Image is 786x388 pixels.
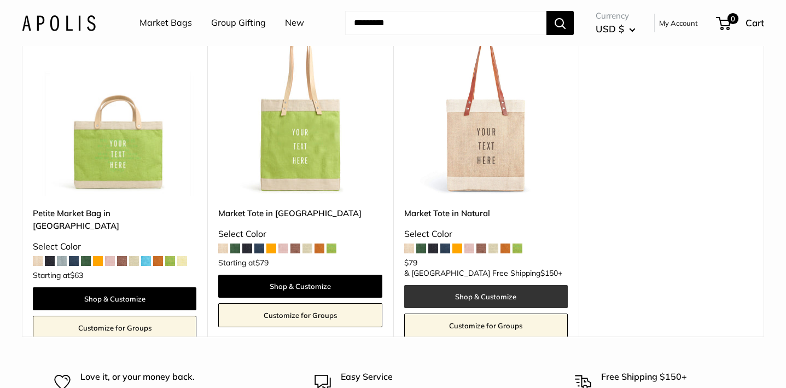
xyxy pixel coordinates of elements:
img: description_Make it yours with custom printed text. [404,32,568,196]
a: Petite Market Bag in [GEOGRAPHIC_DATA] [33,207,196,233]
div: Select Color [404,226,568,242]
a: Shop & Customize [218,275,382,298]
span: $63 [70,270,83,280]
a: Customize for Groups [218,303,382,327]
button: USD $ [596,20,636,38]
span: Cart [746,17,764,28]
p: Love it, or your money back. [80,370,211,384]
a: Customize for Groups [33,316,196,340]
span: $79 [404,258,417,268]
a: New [285,15,304,31]
p: Free Shipping $150+ [601,370,732,384]
p: Easy Service [341,370,471,384]
a: 0 Cart [717,14,764,32]
div: Select Color [33,239,196,255]
a: Market Bags [139,15,192,31]
a: Customize for Groups [404,314,568,338]
input: Search... [345,11,546,35]
a: Market Tote in ChartreuseMarket Tote in Chartreuse [218,32,382,196]
a: description_Make it yours with custom printed text.description_The Original Market bag in its 4 n... [404,32,568,196]
span: 0 [727,13,738,24]
img: Apolis [22,15,96,31]
div: Select Color [218,226,382,242]
img: Market Tote in Chartreuse [218,32,382,196]
span: $79 [255,258,269,268]
img: Petite Market Bag in Chartreuse [33,32,196,196]
span: Currency [596,8,636,24]
span: Starting at [33,271,83,279]
a: Shop & Customize [33,287,196,310]
a: Market Tote in Natural [404,207,568,219]
a: Shop & Customize [404,285,568,308]
a: Petite Market Bag in ChartreusePetite Market Bag in Chartreuse [33,32,196,196]
a: Market Tote in [GEOGRAPHIC_DATA] [218,207,382,219]
span: Starting at [218,259,269,267]
button: Search [546,11,574,35]
a: My Account [659,16,698,30]
span: $150 [540,268,558,278]
span: USD $ [596,23,624,34]
span: & [GEOGRAPHIC_DATA] Free Shipping + [404,269,562,277]
a: Group Gifting [211,15,266,31]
